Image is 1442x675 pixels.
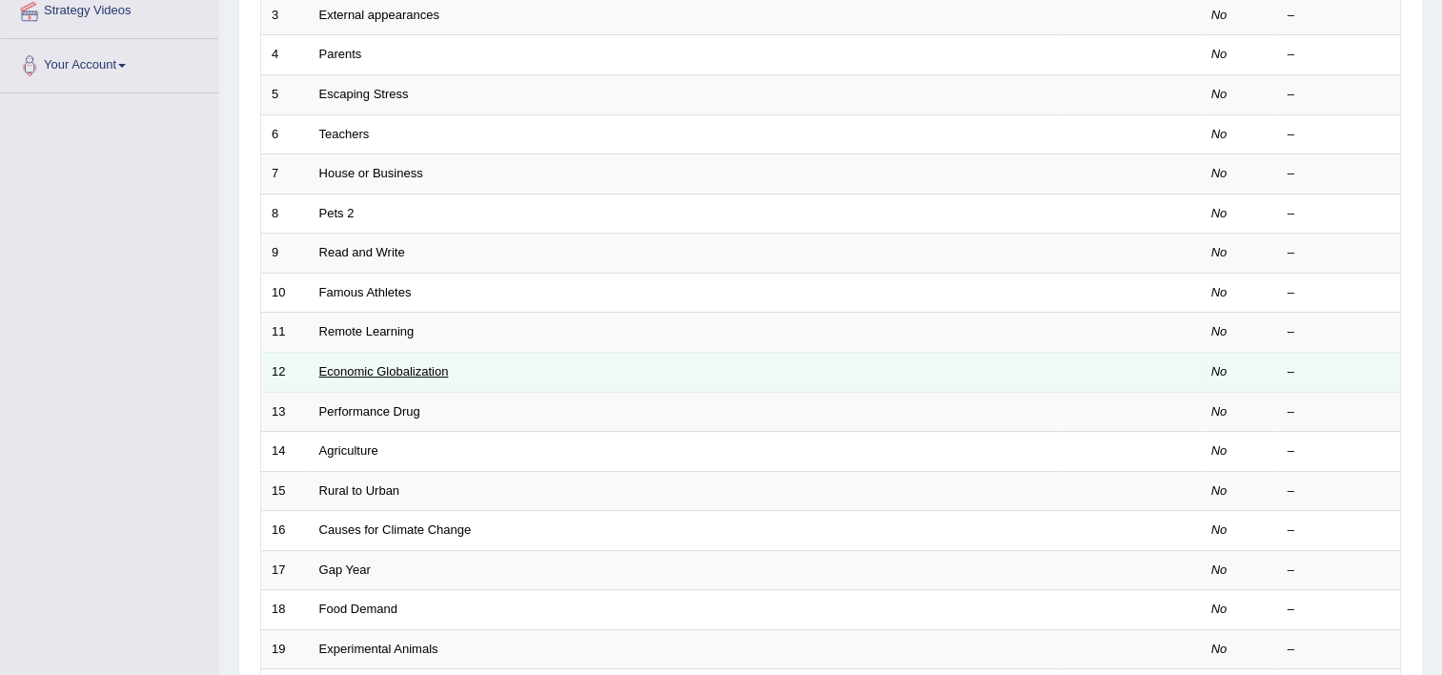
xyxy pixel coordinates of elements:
td: 12 [261,352,309,392]
a: Economic Globalization [319,364,449,378]
td: 13 [261,392,309,432]
a: Parents [319,47,362,61]
td: 15 [261,471,309,511]
div: – [1288,46,1391,64]
div: – [1288,165,1391,183]
em: No [1211,87,1228,101]
a: Pets 2 [319,206,355,220]
div: – [1288,86,1391,104]
em: No [1211,285,1228,299]
div: – [1288,244,1391,262]
em: No [1211,602,1228,616]
em: No [1211,127,1228,141]
td: 8 [261,194,309,234]
td: 5 [261,75,309,115]
em: No [1211,364,1228,378]
td: 18 [261,590,309,630]
a: Rural to Urban [319,483,400,498]
a: Agriculture [319,443,378,458]
div: – [1288,522,1391,540]
em: No [1211,206,1228,220]
em: No [1211,404,1228,419]
em: No [1211,166,1228,180]
div: – [1288,482,1391,501]
div: – [1288,403,1391,421]
td: 7 [261,154,309,194]
div: – [1288,284,1391,302]
div: – [1288,205,1391,223]
em: No [1211,483,1228,498]
td: 14 [261,432,309,472]
em: No [1211,245,1228,259]
a: Experimental Animals [319,642,438,656]
td: 16 [261,511,309,551]
td: 11 [261,313,309,353]
a: Performance Drug [319,404,420,419]
div: – [1288,363,1391,381]
a: House or Business [319,166,423,180]
a: Escaping Stress [319,87,409,101]
em: No [1211,522,1228,537]
a: Read and Write [319,245,405,259]
td: 4 [261,35,309,75]
a: Teachers [319,127,370,141]
td: 6 [261,114,309,154]
a: Gap Year [319,562,371,577]
a: Your Account [1,39,218,87]
td: 17 [261,550,309,590]
em: No [1211,47,1228,61]
em: No [1211,8,1228,22]
div: – [1288,442,1391,460]
em: No [1211,443,1228,458]
div: – [1288,323,1391,341]
em: No [1211,324,1228,338]
div: – [1288,641,1391,659]
em: No [1211,642,1228,656]
td: 9 [261,234,309,274]
div: – [1288,7,1391,25]
a: Causes for Climate Change [319,522,472,537]
a: Food Demand [319,602,397,616]
td: 10 [261,273,309,313]
td: 19 [261,629,309,669]
a: Famous Athletes [319,285,412,299]
a: External appearances [319,8,439,22]
a: Remote Learning [319,324,415,338]
div: – [1288,126,1391,144]
div: – [1288,601,1391,619]
div: – [1288,562,1391,580]
em: No [1211,562,1228,577]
